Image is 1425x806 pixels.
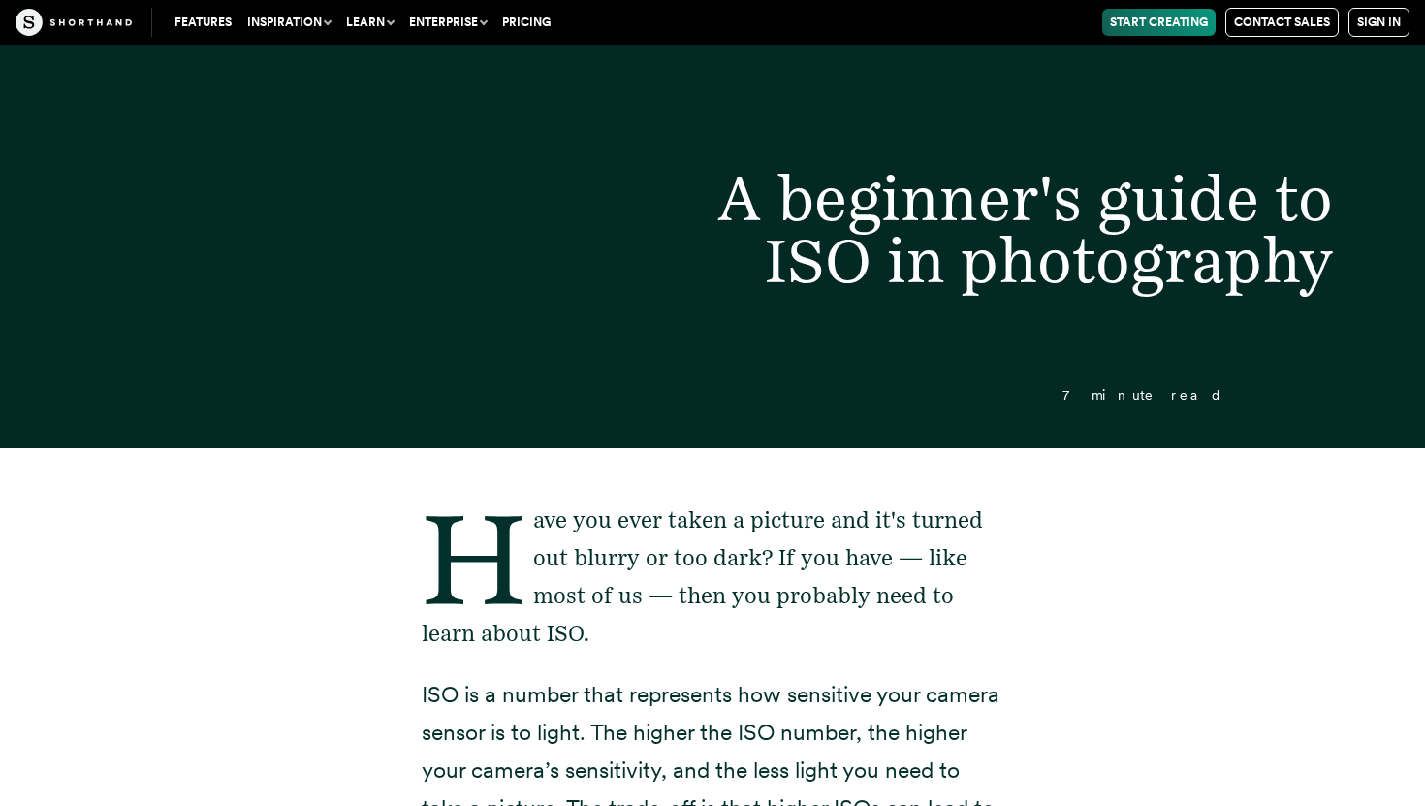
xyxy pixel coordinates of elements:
[603,167,1372,292] h1: A beginner's guide to ISO in photography
[167,9,239,36] a: Features
[1225,8,1339,37] a: Contact Sales
[494,9,558,36] a: Pricing
[338,9,401,36] button: Learn
[401,9,494,36] button: Enterprise
[16,9,132,36] img: The Craft
[1102,9,1216,36] a: Start Creating
[239,9,338,36] button: Inspiration
[1348,8,1409,37] a: Sign in
[163,388,1261,403] p: 7 minute read
[422,501,1003,653] p: Have you ever taken a picture and it's turned out blurry or too dark? If you have — like most of ...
